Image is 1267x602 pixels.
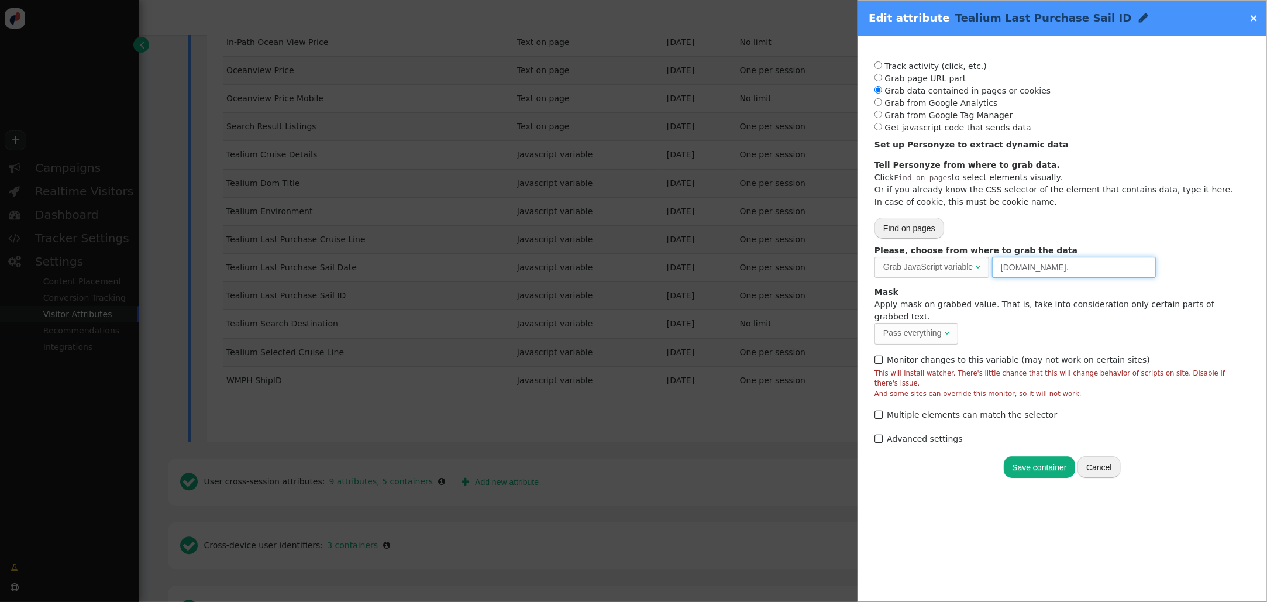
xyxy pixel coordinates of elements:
b: Mask [874,287,898,297]
label: Monitor changes to this variable (may not work on certain sites) [874,355,1150,364]
span:  [874,352,885,368]
li: Grab page URL part [874,73,1250,85]
div: This will install watcher. There's little chance that this will change behavior of scripts on sit... [874,369,1250,400]
b: Set up Personyze to extract dynamic data [874,140,1069,149]
label: Multiple elements can match the selector [874,410,1057,419]
li: Track activity (click, etc.) [874,60,1250,73]
button: Find on pages [874,218,944,239]
div: Edit attribute [869,10,1148,26]
tt: Find on pages [894,173,952,182]
b: Tell Personyze from where to grab data. [874,160,1060,170]
a: × [1249,12,1258,24]
b: Please, choose from where to grab the data [874,246,1077,255]
span:  [944,329,949,337]
span:  [874,407,885,423]
span:  [874,431,885,447]
span: Tealium Last Purchase Sail ID [955,12,1132,24]
div: Apply mask on grabbed value. That is, take into consideration only certain parts of grabbed text. [874,286,1250,344]
div: Pass everything [883,327,942,339]
span:  [1139,12,1148,23]
p: Click to select elements visually. Or if you already know the CSS selector of the element that co... [874,159,1233,208]
label: Advanced settings [874,434,963,443]
input: Variable name or path like a.b.c [992,257,1156,278]
li: Grab from Google Tag Manager [874,109,1250,122]
li: Grab data contained in pages or cookies [874,85,1250,97]
li: Get javascript code that sends data [874,122,1250,134]
span:  [975,263,980,271]
button: Save container [1004,456,1075,477]
div: Grab JavaScript variable [883,261,973,273]
li: Grab from Google Analytics [874,97,1250,109]
button: Cancel [1077,456,1121,477]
